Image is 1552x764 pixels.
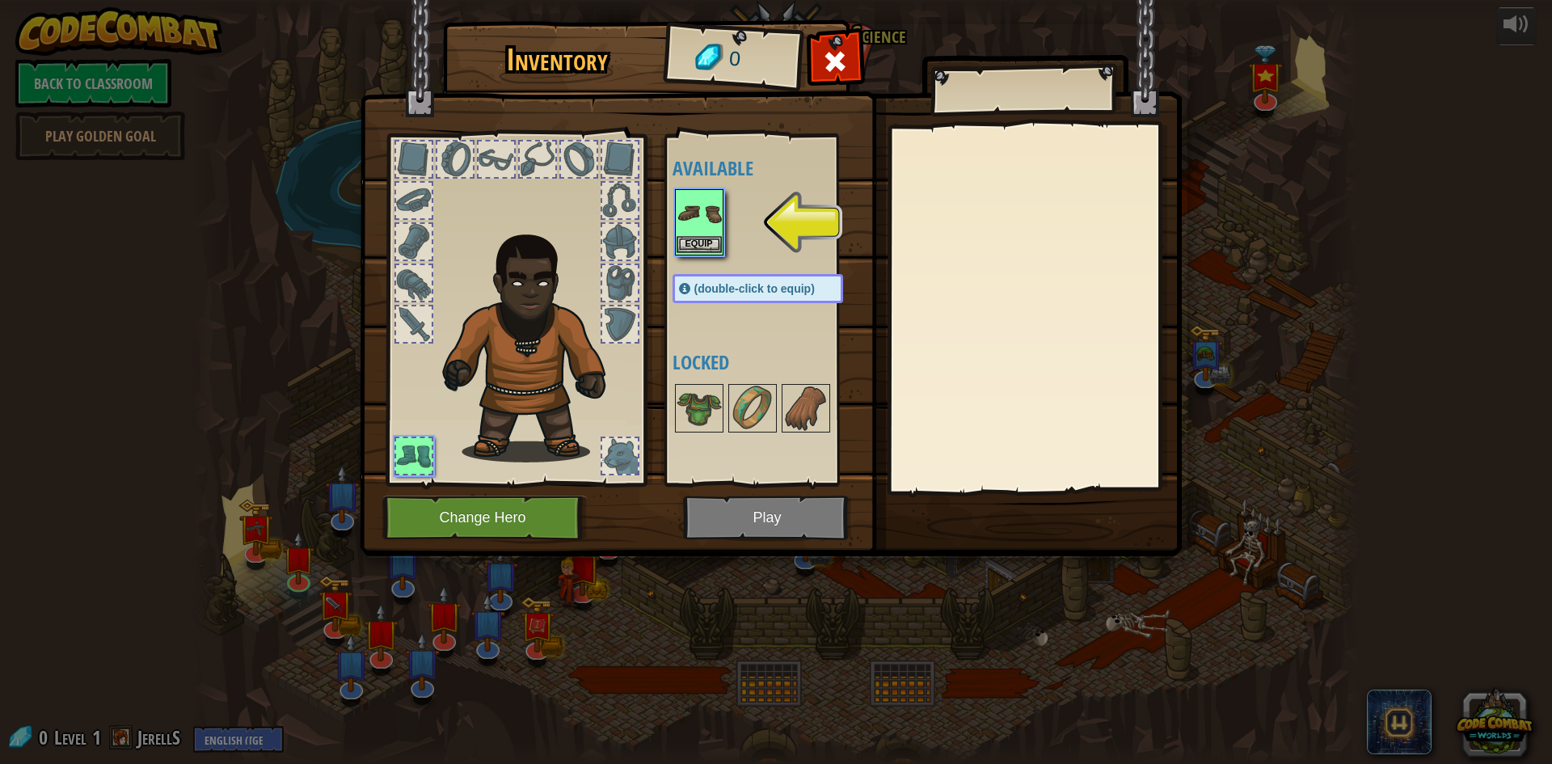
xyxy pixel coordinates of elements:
[677,386,722,431] img: portrait.png
[673,158,875,179] h4: Available
[694,282,815,295] span: (double-click to equip)
[673,352,875,373] h4: Locked
[677,191,722,236] img: portrait.png
[783,386,829,431] img: portrait.png
[435,226,635,462] img: Gordon_Stalwart_Hair.png
[454,43,660,77] h1: Inventory
[677,236,722,253] button: Equip
[382,496,588,540] button: Change Hero
[730,386,775,431] img: portrait.png
[727,44,741,74] span: 0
